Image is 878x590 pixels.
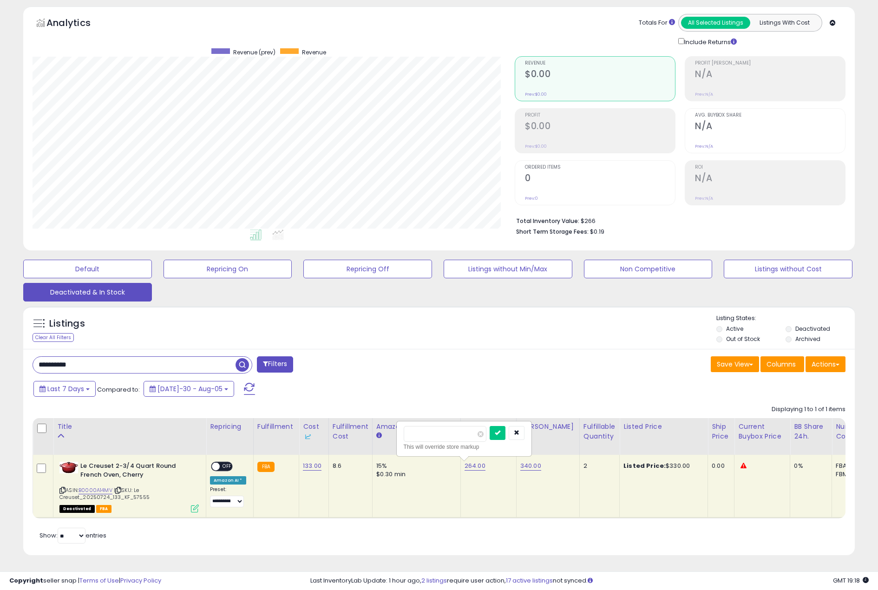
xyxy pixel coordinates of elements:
button: Last 7 Days [33,381,96,397]
h2: 0 [525,173,675,185]
h5: Analytics [46,16,109,32]
button: All Selected Listings [681,17,750,29]
div: Cost [303,422,325,441]
label: Archived [795,335,820,343]
h2: N/A [695,121,845,133]
button: Non Competitive [584,260,713,278]
h2: N/A [695,173,845,185]
button: Default [23,260,152,278]
li: $266 [516,215,839,226]
div: Repricing [210,422,249,432]
p: Listing States: [716,314,854,323]
span: Revenue [302,48,326,56]
span: | SKU: Le Creuset_20250724_133_KF_57555 [59,486,150,500]
span: Show: entries [39,531,106,540]
span: Avg. Buybox Share [695,113,845,118]
div: Last InventoryLab Update: 1 hour ago, require user action, not synced. [310,577,869,585]
small: Prev: $0.00 [525,92,547,97]
div: FBA: 0 [836,462,866,470]
a: 340.00 [520,461,541,471]
h2: N/A [695,69,845,81]
b: Listed Price: [623,461,666,470]
div: ASIN: [59,462,199,511]
a: 264.00 [465,461,485,471]
div: Preset: [210,486,246,507]
button: [DATE]-30 - Aug-05 [144,381,234,397]
div: Fulfillment [257,422,295,432]
span: Revenue [525,61,675,66]
div: Some or all of the values in this column are provided from Inventory Lab. [303,432,325,441]
button: Repricing On [164,260,292,278]
button: Actions [806,356,845,372]
div: $330.00 [623,462,701,470]
div: Fulfillment Cost [333,422,368,441]
a: B0000A14MV [79,486,112,494]
div: Amazon Fees [376,422,457,432]
div: Current Buybox Price [738,422,786,441]
a: Privacy Policy [120,576,161,585]
span: Revenue (prev) [233,48,275,56]
strong: Copyright [9,576,43,585]
div: Num of Comp. [836,422,870,441]
h2: $0.00 [525,69,675,81]
b: Le Creuset 2-3/4 Quart Round French Oven, Cherry [80,462,193,481]
span: Ordered Items [525,165,675,170]
div: 0% [794,462,825,470]
small: Prev: N/A [695,196,713,201]
button: Deactivated & In Stock [23,283,152,302]
div: Ship Price [712,422,730,441]
span: $0.19 [590,227,604,236]
div: Fulfillable Quantity [583,422,616,441]
b: Short Term Storage Fees: [516,228,589,236]
span: FBA [96,505,112,513]
span: ROI [695,165,845,170]
div: Clear All Filters [33,333,74,342]
label: Active [726,325,743,333]
button: Save View [711,356,759,372]
h5: Listings [49,317,85,330]
div: Include Returns [671,36,748,47]
label: Out of Stock [726,335,760,343]
a: 17 active listings [506,576,553,585]
span: Profit [PERSON_NAME] [695,61,845,66]
span: Compared to: [97,385,140,394]
small: Prev: N/A [695,92,713,97]
div: 2 [583,462,612,470]
div: [PERSON_NAME] [520,422,576,441]
button: Listings With Cost [750,17,819,29]
div: $0.30 min [376,470,453,479]
button: Filters [257,356,293,373]
div: FBM: 0 [836,470,866,479]
span: Profit [525,113,675,118]
a: 2 listings [421,576,447,585]
div: 15% [376,462,453,470]
label: Deactivated [795,325,830,333]
small: Prev: 0 [525,196,538,201]
button: Columns [760,356,804,372]
div: 0.00 [712,462,727,470]
span: [DATE]-30 - Aug-05 [157,384,223,393]
div: This will override store markup [404,442,524,452]
span: Last 7 Days [47,384,84,393]
a: Terms of Use [79,576,119,585]
button: Listings without Min/Max [444,260,572,278]
span: OFF [220,463,235,471]
div: 8.6 [333,462,365,470]
img: InventoryLab Logo [303,432,312,441]
span: All listings that are unavailable for purchase on Amazon for any reason other than out-of-stock [59,505,95,513]
button: Listings without Cost [724,260,852,278]
div: Displaying 1 to 1 of 1 items [772,405,845,414]
div: Amazon AI * [210,476,246,485]
div: Totals For [639,19,675,27]
small: FBA [257,462,275,472]
div: Some or all of the values in this column are provided from Inventory Lab. [520,432,576,441]
span: Columns [767,360,796,369]
a: 133.00 [303,461,321,471]
small: Prev: N/A [695,144,713,149]
small: Amazon Fees. [376,432,382,440]
button: Repricing Off [303,260,432,278]
div: Listed Price [623,422,704,432]
div: seller snap | | [9,577,161,585]
img: 41BZ62CjzAL._SL40_.jpg [59,462,78,473]
small: Prev: $0.00 [525,144,547,149]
